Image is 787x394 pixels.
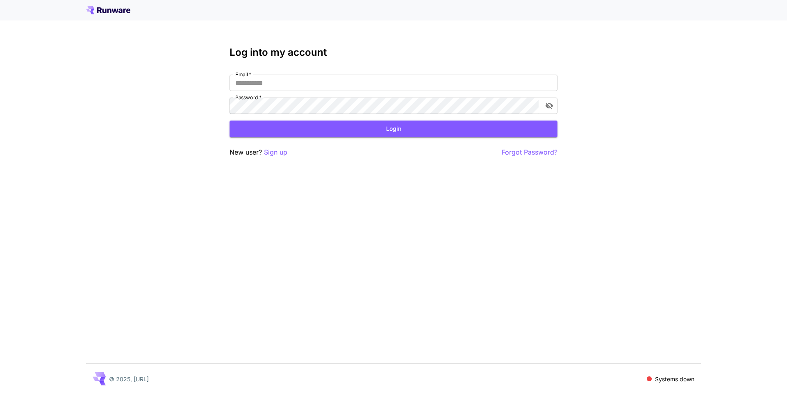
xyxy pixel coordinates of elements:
label: Email [235,71,251,78]
h3: Log into my account [230,47,557,58]
label: Password [235,94,262,101]
button: Login [230,121,557,137]
p: © 2025, [URL] [109,375,149,383]
p: Systems down [655,375,694,383]
p: New user? [230,147,287,157]
button: Forgot Password? [502,147,557,157]
button: Sign up [264,147,287,157]
button: toggle password visibility [542,98,557,113]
